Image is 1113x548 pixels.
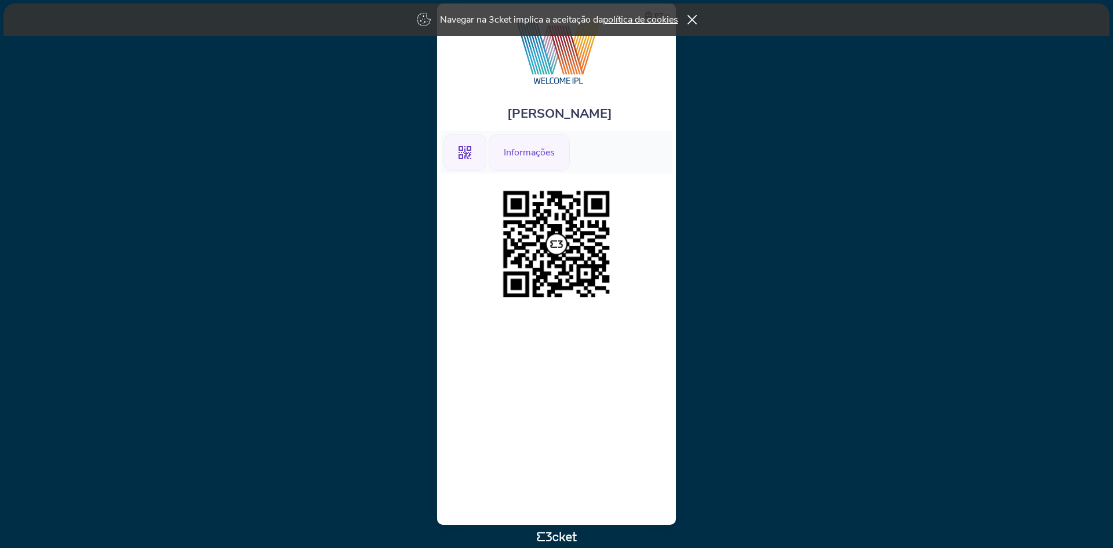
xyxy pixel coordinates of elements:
div: Informações [489,134,570,171]
a: Informações [489,145,570,158]
a: política de cookies [603,13,678,26]
span: [PERSON_NAME] [507,105,612,122]
img: Welcome IPL 2025 [493,15,620,88]
p: Navegar na 3cket implica a aceitação da [440,13,678,26]
img: e8c2cd091fda43b09f21e0b3c0f407f8.png [497,185,616,303]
